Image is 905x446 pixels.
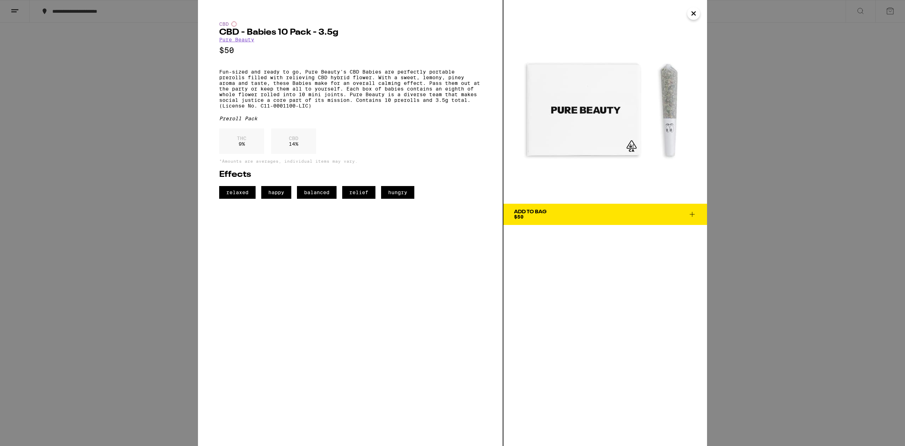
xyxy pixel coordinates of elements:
[219,69,481,109] p: Fun-sized and ready to go, Pure Beauty's CBD Babies are perfectly portable prerolls filled with r...
[4,5,51,11] span: Hi. Need any help?
[219,170,481,179] h2: Effects
[687,7,700,20] button: Close
[219,186,256,199] span: relaxed
[297,186,337,199] span: balanced
[237,135,246,141] p: THC
[289,135,298,141] p: CBD
[219,28,481,37] h2: CBD - Babies 10 Pack - 3.5g
[219,21,481,27] div: CBD
[219,128,264,154] div: 9 %
[261,186,291,199] span: happy
[219,46,481,55] p: $50
[231,21,237,27] img: cbdColor.svg
[381,186,414,199] span: hungry
[219,116,481,121] div: Preroll Pack
[219,159,481,163] p: *Amounts are averages, individual items may vary.
[342,186,375,199] span: relief
[503,204,707,225] button: Add To Bag$50
[514,209,547,214] div: Add To Bag
[271,128,316,154] div: 14 %
[514,214,524,220] span: $50
[219,37,254,42] a: Pure Beauty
